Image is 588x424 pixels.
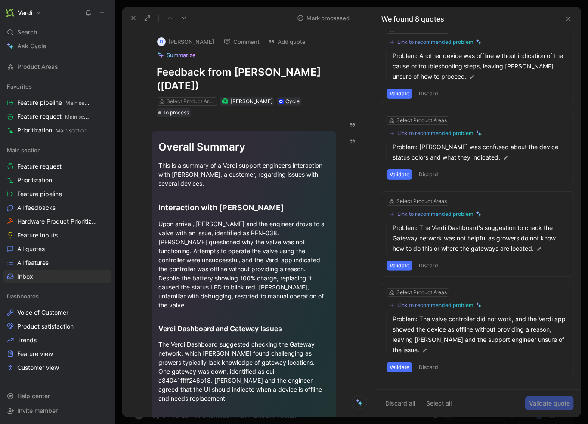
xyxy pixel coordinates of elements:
div: Select Product Areas [396,288,447,297]
span: Feature pipeline [17,98,90,108]
span: Feature view [17,350,53,358]
a: All features [3,256,111,269]
div: Select Product Areas [396,116,447,125]
div: Select Product Areas [396,197,447,206]
span: Customer view [17,363,59,372]
span: Feature Inputs [17,231,58,240]
a: Product Areas [3,60,111,73]
div: Link to recommended problem [397,39,473,46]
div: Main section [3,144,111,157]
div: Cycle [285,97,300,106]
span: Inbox [17,272,33,281]
span: Feature request [17,162,62,171]
div: Overall Summary [158,139,329,155]
span: Feature pipeline [17,190,62,198]
span: Main section [56,127,87,134]
h1: Feedback from [PERSON_NAME] ([DATE]) [157,65,331,93]
button: Discard [416,89,441,99]
span: All quotes [17,245,45,253]
span: Summarize [167,51,196,59]
span: All features [17,258,49,267]
button: Add quote [264,36,309,48]
button: Select all [422,396,455,410]
button: Link to recommended problem [387,128,485,138]
span: Product Areas [17,62,58,71]
span: Prioritization [17,126,87,135]
div: Upon arrival, [PERSON_NAME] and the engineer drove to a valve with an issue, identified as PEN-03... [158,219,329,310]
div: Help center [3,390,111,402]
a: Ask Cycle [3,40,111,52]
button: Validate [387,362,412,372]
p: Problem: The valve controller did not work, and the Verdi app showed the device as offline withou... [393,314,569,355]
div: Select Product Areas [167,97,215,106]
span: Prioritization [17,176,52,184]
button: Link to recommended problem [387,37,485,47]
p: Problem: Another device was offline without indication of the cause or troubleshooting steps, lea... [393,51,569,82]
span: All feedbacks [17,203,56,212]
a: Inbox [3,270,111,283]
a: Trends [3,334,111,347]
h1: Verdi [18,9,32,17]
div: We found 8 quotes [381,14,444,24]
span: Help center [17,392,50,399]
div: Main sectionFeature requestPrioritizationFeature pipelineAll feedbacksHardware Product Prioritiza... [3,144,111,283]
button: Comment [220,36,263,48]
img: pen.svg [536,246,542,252]
button: D[PERSON_NAME] [153,35,218,48]
img: pen.svg [503,155,509,161]
span: Hardware Product Prioritization [17,217,100,226]
a: Voice of Customer [3,306,111,319]
div: 1 [432,388,435,398]
a: Hardware Product Prioritization [3,215,111,228]
span: Main section [65,100,96,106]
div: Search [3,26,111,39]
span: Main section [65,114,96,120]
a: All feedbacks [3,201,111,214]
a: Prioritization [3,174,111,187]
button: Validate [387,261,412,271]
div: Verdi Dashboard and Gateway Issues [158,323,329,334]
div: Invite member [3,404,111,417]
div: Dashboards [3,290,111,303]
span: Dashboards [7,292,39,301]
button: Link to recommended problem [387,300,485,310]
a: Feature Inputs [3,229,111,242]
div: R [223,99,227,104]
a: Feature pipeline [3,187,111,200]
span: [PERSON_NAME] [231,98,272,104]
button: Summarize [153,49,200,61]
span: Search [17,27,37,37]
div: This is a summary of a Verdi support engineer’s interaction with [PERSON_NAME], a customer, regar... [158,161,329,188]
span: Voice of Customer [17,308,68,317]
a: All quotes [3,243,111,255]
button: Mark processed [293,12,353,24]
span: Trends [17,336,37,344]
button: Discard [416,169,441,180]
p: Problem: [PERSON_NAME] was confused about the device status colors and what they indicated. [393,142,569,163]
div: Link to recommended problem [397,211,473,218]
a: Feature view [3,347,111,360]
button: Validate [387,169,412,180]
img: pen.svg [422,347,428,353]
div: Favorites [3,80,111,93]
img: pen.svg [469,74,475,80]
div: The Verdi Dashboard suggested checking the Gateway network, which [PERSON_NAME] found challenging... [158,340,329,403]
span: Feature request [17,112,90,121]
p: Problem: The Verdi Dashboard's suggestion to check the Gateway network was not helpful as growers... [393,223,569,254]
span: Product satisfaction [17,322,74,331]
button: Validate [387,89,412,99]
button: Validate quote [525,396,574,410]
img: Verdi [6,9,14,17]
button: Discard [416,362,441,372]
span: Ask Cycle [17,41,46,51]
span: To process [163,108,189,117]
div: Improvement [391,388,428,398]
a: Feature requestMain section [3,110,111,123]
button: Link to recommended problem [387,209,485,219]
a: Feature request [3,160,111,173]
div: D [157,37,166,46]
span: Main section [7,146,41,154]
a: PrioritizationMain section [3,124,111,137]
span: Invite member [17,407,58,414]
a: Customer view [3,361,111,374]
